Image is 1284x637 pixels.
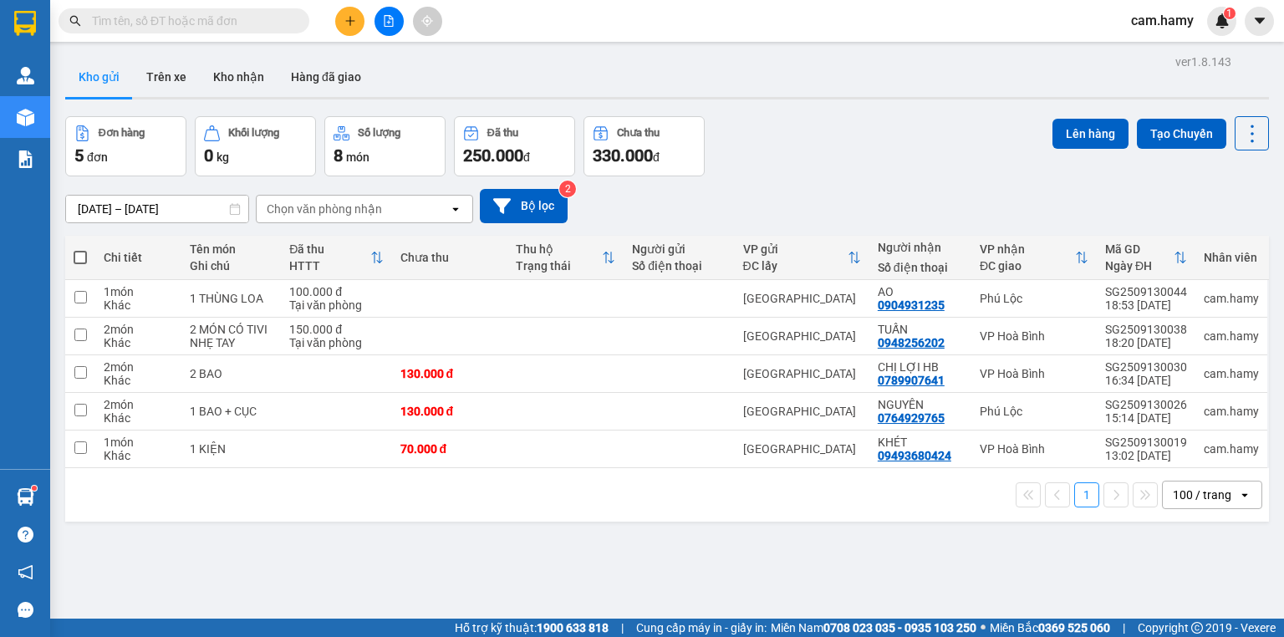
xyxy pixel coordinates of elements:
div: 1 BAO + CỤC [190,405,273,418]
span: 0 [204,145,213,166]
div: 70.000 đ [400,442,500,456]
div: cam.hamy [1204,329,1259,343]
button: Hàng đã giao [278,57,374,97]
div: Nhân viên [1204,251,1259,264]
button: file-add [374,7,404,36]
span: đ [653,150,660,164]
div: Người gửi [632,242,726,256]
div: 0948256202 [878,336,945,349]
button: Số lượng8món [324,116,446,176]
span: notification [18,564,33,580]
div: KHÉT [878,436,963,449]
span: kg [217,150,229,164]
button: Tạo Chuyến [1137,119,1226,149]
span: message [18,602,33,618]
div: 15:14 [DATE] [1105,411,1187,425]
svg: open [449,202,462,216]
div: Khác [104,374,173,387]
input: Select a date range. [66,196,248,222]
div: VP Hoà Bình [980,442,1088,456]
button: Đã thu250.000đ [454,116,575,176]
span: Miền Nam [771,619,976,637]
div: ĐC lấy [743,259,848,273]
img: warehouse-icon [17,67,34,84]
span: caret-down [1252,13,1267,28]
div: VP Hoà Bình [980,329,1088,343]
img: warehouse-icon [17,109,34,126]
div: NGUYÊN [878,398,963,411]
div: Tại văn phòng [289,298,383,312]
span: aim [421,15,433,27]
input: Tìm tên, số ĐT hoặc mã đơn [92,12,289,30]
th: Toggle SortBy [507,236,624,280]
span: file-add [383,15,395,27]
div: 0904931235 [878,298,945,312]
img: solution-icon [17,150,34,168]
span: 1 [1226,8,1232,19]
div: Chọn văn phòng nhận [267,201,382,217]
div: VP nhận [980,242,1075,256]
div: Đã thu [289,242,369,256]
div: 18:20 [DATE] [1105,336,1187,349]
div: VP gửi [743,242,848,256]
div: [GEOGRAPHIC_DATA] [743,405,861,418]
div: 1 món [104,436,173,449]
div: 1 món [104,285,173,298]
div: CHỊ LỢI HB [878,360,963,374]
div: Người nhận [878,241,963,254]
span: search [69,15,81,27]
div: cam.hamy [1204,367,1259,380]
sup: 2 [559,181,576,197]
div: Mã GD [1105,242,1174,256]
button: 1 [1074,482,1099,507]
div: SG2509130044 [1105,285,1187,298]
div: cam.hamy [1204,405,1259,418]
div: Tên món [190,242,273,256]
div: Phú Lộc [980,405,1088,418]
div: cam.hamy [1204,292,1259,305]
div: Khác [104,411,173,425]
div: [GEOGRAPHIC_DATA] [743,367,861,380]
div: cam.hamy [1204,442,1259,456]
button: caret-down [1245,7,1274,36]
button: Lên hàng [1052,119,1129,149]
div: Khác [104,449,173,462]
span: 8 [334,145,343,166]
div: 13:02 [DATE] [1105,449,1187,462]
div: Phú Lộc [980,292,1088,305]
div: 100 / trang [1173,487,1231,503]
div: [GEOGRAPHIC_DATA] [743,329,861,343]
div: 130.000 đ [400,367,500,380]
div: SG2509130038 [1105,323,1187,336]
img: icon-new-feature [1215,13,1230,28]
th: Toggle SortBy [971,236,1097,280]
span: cam.hamy [1118,10,1207,31]
span: 5 [74,145,84,166]
div: 2 BAO [190,367,273,380]
sup: 1 [1224,8,1236,19]
div: Số điện thoại [878,261,963,274]
div: Đơn hàng [99,127,145,139]
div: Số lượng [358,127,400,139]
img: logo-vxr [14,11,36,36]
button: aim [413,7,442,36]
div: 2 MÓN CÓ TIVI NHẸ TAY [190,323,273,349]
strong: 0708 023 035 - 0935 103 250 [823,621,976,634]
span: Miền Bắc [990,619,1110,637]
img: warehouse-icon [17,488,34,506]
div: ver 1.8.143 [1175,53,1231,71]
div: 09493680424 [878,449,951,462]
button: Trên xe [133,57,200,97]
span: ⚪️ [981,624,986,631]
button: plus [335,7,364,36]
div: SG2509130019 [1105,436,1187,449]
div: 1 THÙNG LOA [190,292,273,305]
span: 250.000 [463,145,523,166]
button: Khối lượng0kg [195,116,316,176]
div: 150.000 đ [289,323,383,336]
div: Chưa thu [400,251,500,264]
div: VP Hoà Bình [980,367,1088,380]
div: SG2509130030 [1105,360,1187,374]
div: Khác [104,298,173,312]
span: Hỗ trợ kỹ thuật: [455,619,609,637]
